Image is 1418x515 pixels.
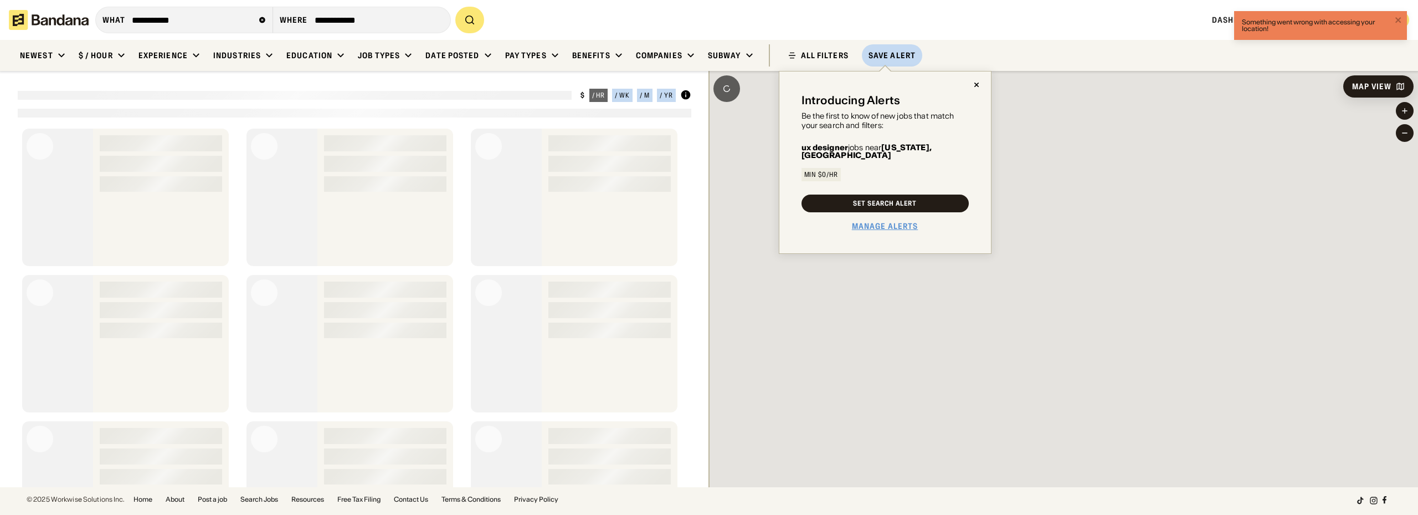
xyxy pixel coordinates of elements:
[505,50,547,60] div: Pay Types
[291,496,324,503] a: Resources
[869,50,916,60] div: Save Alert
[802,94,901,107] div: Introducing Alerts
[337,496,381,503] a: Free Tax Filing
[852,221,918,231] a: Manage Alerts
[441,496,501,503] a: Terms & Conditions
[853,200,917,207] div: Set Search Alert
[1395,16,1402,26] button: close
[1212,15,1261,25] a: Dashboard
[9,10,89,30] img: Bandana logotype
[1242,19,1391,32] div: Something went wrong with accessing your location!
[425,50,479,60] div: Date Posted
[514,496,558,503] a: Privacy Policy
[280,15,308,25] div: Where
[133,496,152,503] a: Home
[802,111,969,130] div: Be the first to know of new jobs that match your search and filters:
[802,144,969,159] div: jobs near
[394,496,428,503] a: Contact Us
[801,52,849,59] div: ALL FILTERS
[572,50,610,60] div: Benefits
[708,50,741,60] div: Subway
[358,50,400,60] div: Job Types
[138,50,188,60] div: Experience
[636,50,682,60] div: Companies
[102,15,125,25] div: what
[213,50,261,60] div: Industries
[802,142,849,152] b: ux designer
[27,496,125,503] div: © 2025 Workwise Solutions Inc.
[240,496,278,503] a: Search Jobs
[804,171,839,178] div: Min $0/hr
[198,496,227,503] a: Post a job
[166,496,184,503] a: About
[20,50,53,60] div: Newest
[802,142,932,160] b: [US_STATE], [GEOGRAPHIC_DATA]
[286,50,332,60] div: Education
[79,50,113,60] div: $ / hour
